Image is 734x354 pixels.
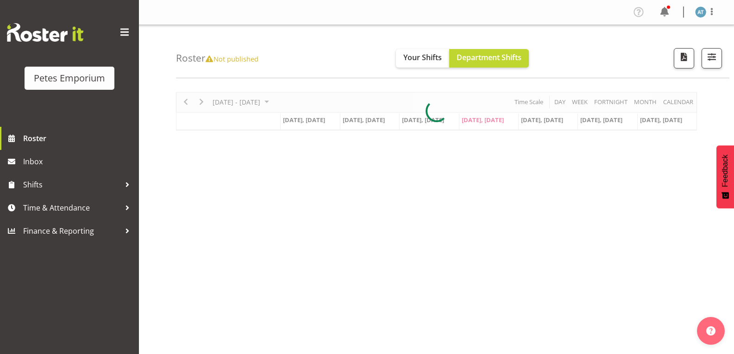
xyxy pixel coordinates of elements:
span: Your Shifts [403,52,442,62]
span: Roster [23,131,134,145]
button: Filter Shifts [702,48,722,68]
span: Time & Attendance [23,201,120,215]
img: Rosterit website logo [7,23,83,42]
span: Inbox [23,155,134,168]
div: Petes Emporium [34,71,105,85]
span: Feedback [721,155,729,187]
img: help-xxl-2.png [706,326,715,335]
h4: Roster [176,53,258,63]
button: Download a PDF of the roster according to the set date range. [674,48,694,68]
span: Department Shifts [457,52,521,62]
img: alex-micheal-taniwha5364.jpg [695,6,706,18]
button: Your Shifts [396,49,449,68]
span: Shifts [23,178,120,192]
button: Feedback - Show survey [716,145,734,208]
span: Not published [206,54,258,63]
button: Department Shifts [449,49,529,68]
span: Finance & Reporting [23,224,120,238]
